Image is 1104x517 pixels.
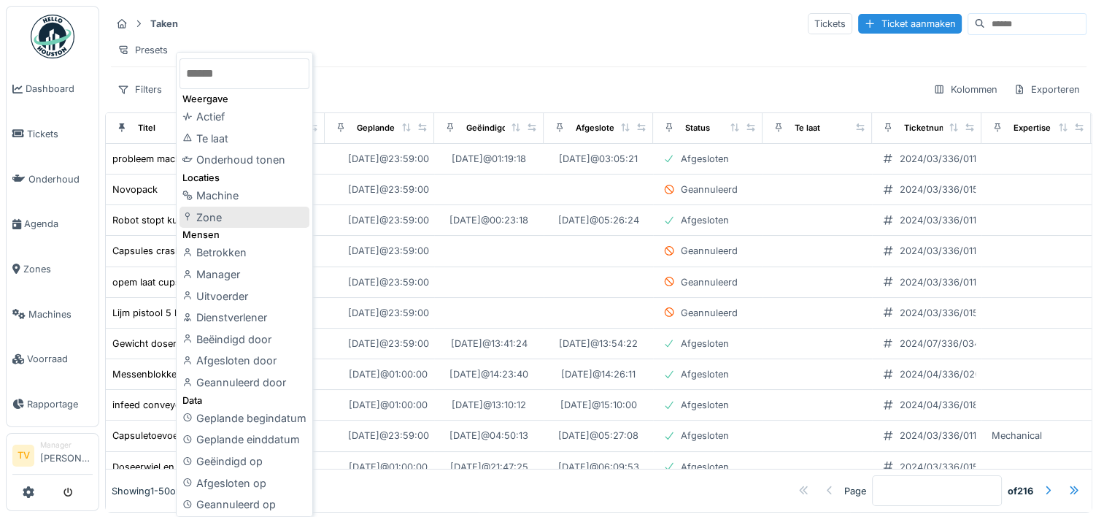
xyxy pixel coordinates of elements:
[681,306,738,320] div: Geannuleerd
[681,213,729,227] div: Afgesloten
[180,350,309,372] div: Afgesloten door
[576,122,632,134] div: Afgesloten op
[904,122,962,134] div: Ticketnummer
[900,183,990,196] div: 2024/03/336/01520
[112,213,253,227] div: Robot stopt kunnen niet starten
[111,39,174,61] div: Presets
[112,244,258,258] div: Capsules crashes during picking
[27,397,93,411] span: Rapportage
[180,92,309,106] div: Weergave
[180,286,309,307] div: Uitvoerder
[681,244,738,258] div: Geannuleerd
[349,398,428,412] div: [DATE] @ 01:00:00
[40,440,93,471] li: [PERSON_NAME]
[27,352,93,366] span: Voorraad
[111,79,169,100] div: Filters
[900,460,988,474] div: 2024/03/336/01512
[858,14,962,34] div: Ticket aanmaken
[349,367,428,381] div: [DATE] @ 01:00:00
[900,152,988,166] div: 2024/03/336/01139
[1007,79,1086,100] div: Exporteren
[180,472,309,494] div: Afgesloten op
[112,398,355,412] div: infeed conveyor tubes naar robot springt tanden over.
[112,306,225,320] div: Lijm pistool 5 blijft lekken
[348,429,429,443] div: [DATE] @ 23:59:00
[466,122,520,134] div: Geëindigd op
[180,329,309,351] div: Beëindigd door
[180,128,309,150] div: Te laat
[900,213,986,227] div: 2024/03/336/01141
[180,372,309,394] div: Geannuleerd door
[180,264,309,286] div: Manager
[450,460,528,474] div: [DATE] @ 21:47:25
[681,398,729,412] div: Afgesloten
[559,337,638,351] div: [DATE] @ 13:54:22
[560,398,637,412] div: [DATE] @ 15:10:00
[112,460,369,474] div: Doseerwiel en schelpen moeten nog gemonteerd worden.
[180,207,309,229] div: Zone
[28,172,93,186] span: Onderhoud
[900,367,990,381] div: 2024/04/336/02018
[900,244,988,258] div: 2024/03/336/01140
[112,275,209,289] div: opem laat cups vallen
[900,429,988,443] div: 2024/03/336/01142
[795,122,820,134] div: Te laat
[681,337,729,351] div: Afgesloten
[927,79,1004,100] div: Kolommen
[180,451,309,472] div: Geëindigd op
[180,494,309,516] div: Geannuleerd op
[180,429,309,451] div: Geplande einddatum
[449,367,528,381] div: [DATE] @ 14:23:40
[559,152,638,166] div: [DATE] @ 03:05:21
[28,307,93,321] span: Machines
[1014,122,1051,134] div: Expertise
[681,183,738,196] div: Geannuleerd
[180,394,309,407] div: Data
[112,152,357,166] div: probleem machine A met doseerders die koffie morsen
[900,275,988,289] div: 2024/03/336/01140
[681,429,729,443] div: Afgesloten
[681,152,729,166] div: Afgesloten
[348,244,429,258] div: [DATE] @ 23:59:00
[180,185,309,207] div: Machine
[992,429,1042,443] div: Mechanical
[112,337,199,351] div: Gewicht dosering 5
[900,337,992,351] div: 2024/07/336/03453
[681,275,738,289] div: Geannuleerd
[357,122,439,134] div: Geplande einddatum
[452,398,526,412] div: [DATE] @ 13:10:12
[23,262,93,276] span: Zones
[180,307,309,329] div: Dienstverlener
[112,483,206,497] div: Showing 1 - 50 of 10769
[180,171,309,185] div: Locaties
[348,152,429,166] div: [DATE] @ 23:59:00
[681,367,729,381] div: Afgesloten
[681,460,729,474] div: Afgesloten
[348,306,429,320] div: [DATE] @ 23:59:00
[452,152,526,166] div: [DATE] @ 01:19:18
[180,242,309,264] div: Betrokken
[27,127,93,141] span: Tickets
[558,213,639,227] div: [DATE] @ 05:26:24
[112,429,314,443] div: Capsuletoevoer zijgeleiders fout cilinder links
[26,82,93,96] span: Dashboard
[180,228,309,242] div: Mensen
[449,429,528,443] div: [DATE] @ 04:50:13
[112,367,355,381] div: Messenblokken vervangen met de reeds gereviseerde.
[180,149,309,171] div: Onderhoud tonen
[900,398,988,412] div: 2024/04/336/01831
[180,106,309,128] div: Actief
[900,306,990,320] div: 2024/03/336/01525
[685,122,710,134] div: Status
[144,17,184,31] strong: Taken
[558,460,639,474] div: [DATE] @ 06:09:53
[808,13,852,34] div: Tickets
[348,275,429,289] div: [DATE] @ 23:59:00
[348,337,429,351] div: [DATE] @ 23:59:00
[1008,483,1033,497] strong: of 216
[449,213,528,227] div: [DATE] @ 00:23:18
[180,407,309,429] div: Geplande begindatum
[40,440,93,451] div: Manager
[24,217,93,231] span: Agenda
[12,445,34,467] li: TV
